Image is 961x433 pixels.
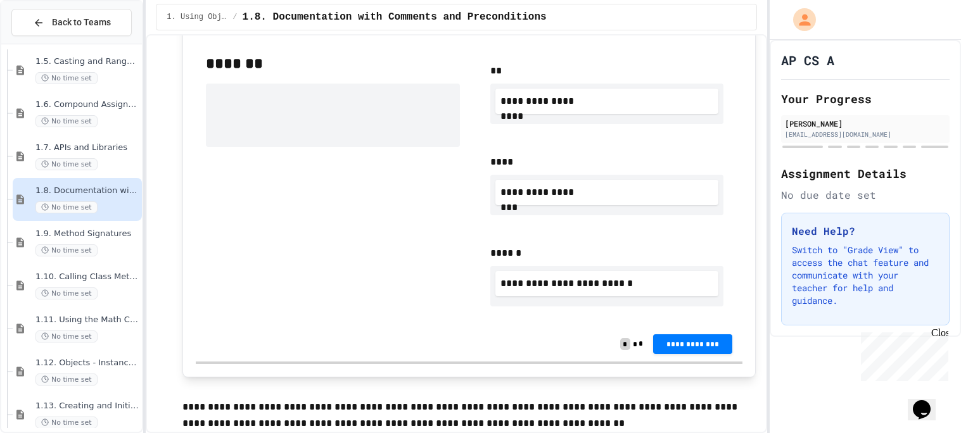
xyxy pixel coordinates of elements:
[167,12,227,22] span: 1. Using Objects and Methods
[35,56,139,67] span: 1.5. Casting and Ranges of Values
[781,90,950,108] h2: Your Progress
[781,165,950,182] h2: Assignment Details
[35,315,139,325] span: 1.11. Using the Math Class
[35,185,139,196] span: 1.8. Documentation with Comments and Preconditions
[5,5,87,80] div: Chat with us now!Close
[35,99,139,110] span: 1.6. Compound Assignment Operators
[908,382,948,420] iframe: chat widget
[35,401,139,411] span: 1.13. Creating and Initializing Objects: Constructors
[785,130,946,139] div: [EMAIL_ADDRESS][DOMAIN_NAME]
[35,72,98,84] span: No time set
[781,51,834,69] h1: AP CS A
[11,9,132,36] button: Back to Teams
[35,201,98,213] span: No time set
[856,327,948,381] iframe: chat widget
[785,118,946,129] div: [PERSON_NAME]
[792,244,939,307] p: Switch to "Grade View" to access the chat feature and communicate with your teacher for help and ...
[35,358,139,368] span: 1.12. Objects - Instances of Classes
[35,229,139,239] span: 1.9. Method Signatures
[35,115,98,127] span: No time set
[232,12,237,22] span: /
[243,9,547,25] span: 1.8. Documentation with Comments and Preconditions
[35,417,98,429] span: No time set
[35,330,98,342] span: No time set
[35,373,98,386] span: No time set
[35,272,139,282] span: 1.10. Calling Class Methods
[35,142,139,153] span: 1.7. APIs and Libraries
[35,244,98,256] span: No time set
[35,158,98,170] span: No time set
[780,5,819,34] div: My Account
[781,187,950,203] div: No due date set
[792,223,939,239] h3: Need Help?
[35,287,98,299] span: No time set
[52,16,111,29] span: Back to Teams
